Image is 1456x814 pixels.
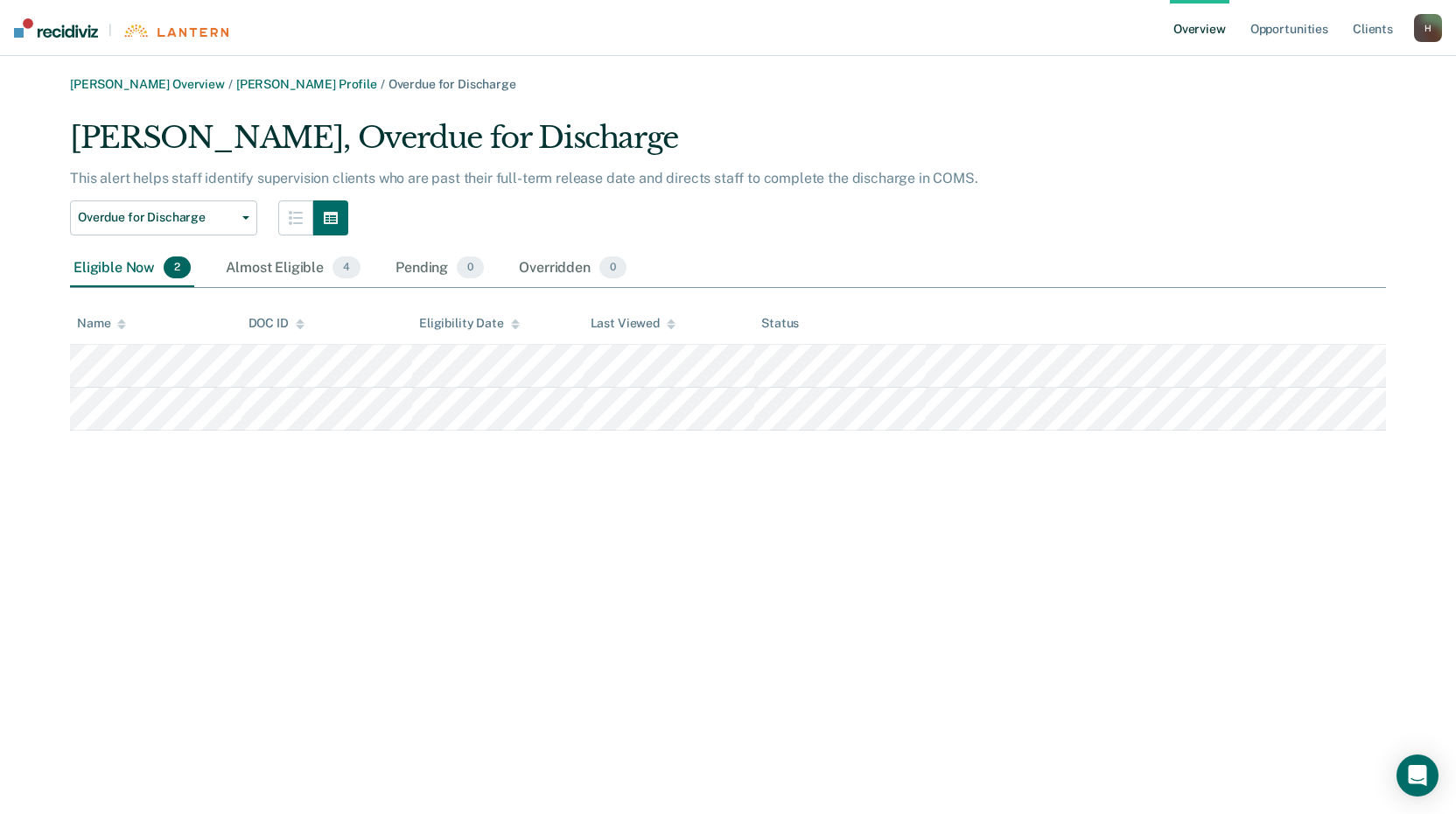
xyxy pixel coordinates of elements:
[591,316,675,331] div: Last Viewed
[122,25,228,38] img: Lantern
[225,77,236,91] span: /
[599,256,626,279] span: 0
[392,249,487,288] div: Pending0
[77,316,126,331] div: Name
[761,316,799,331] div: Status
[70,249,194,288] div: Eligible Now2
[419,316,520,331] div: Eligibility Date
[457,256,484,279] span: 0
[70,200,257,235] button: Overdue for Discharge
[236,77,377,91] a: [PERSON_NAME] Profile
[1414,14,1442,42] button: H
[1396,754,1438,796] div: Open Intercom Messenger
[14,18,228,38] a: |
[248,316,304,331] div: DOC ID
[164,256,191,279] span: 2
[98,23,122,38] span: |
[78,210,235,225] span: Overdue for Discharge
[332,256,360,279] span: 4
[70,77,225,91] a: [PERSON_NAME] Overview
[388,77,516,91] span: Overdue for Discharge
[70,170,978,186] p: This alert helps staff identify supervision clients who are past their full-term release date and...
[70,120,1162,170] div: [PERSON_NAME], Overdue for Discharge
[377,77,388,91] span: /
[14,18,98,38] img: Recidiviz
[222,249,364,288] div: Almost Eligible4
[515,249,630,288] div: Overridden0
